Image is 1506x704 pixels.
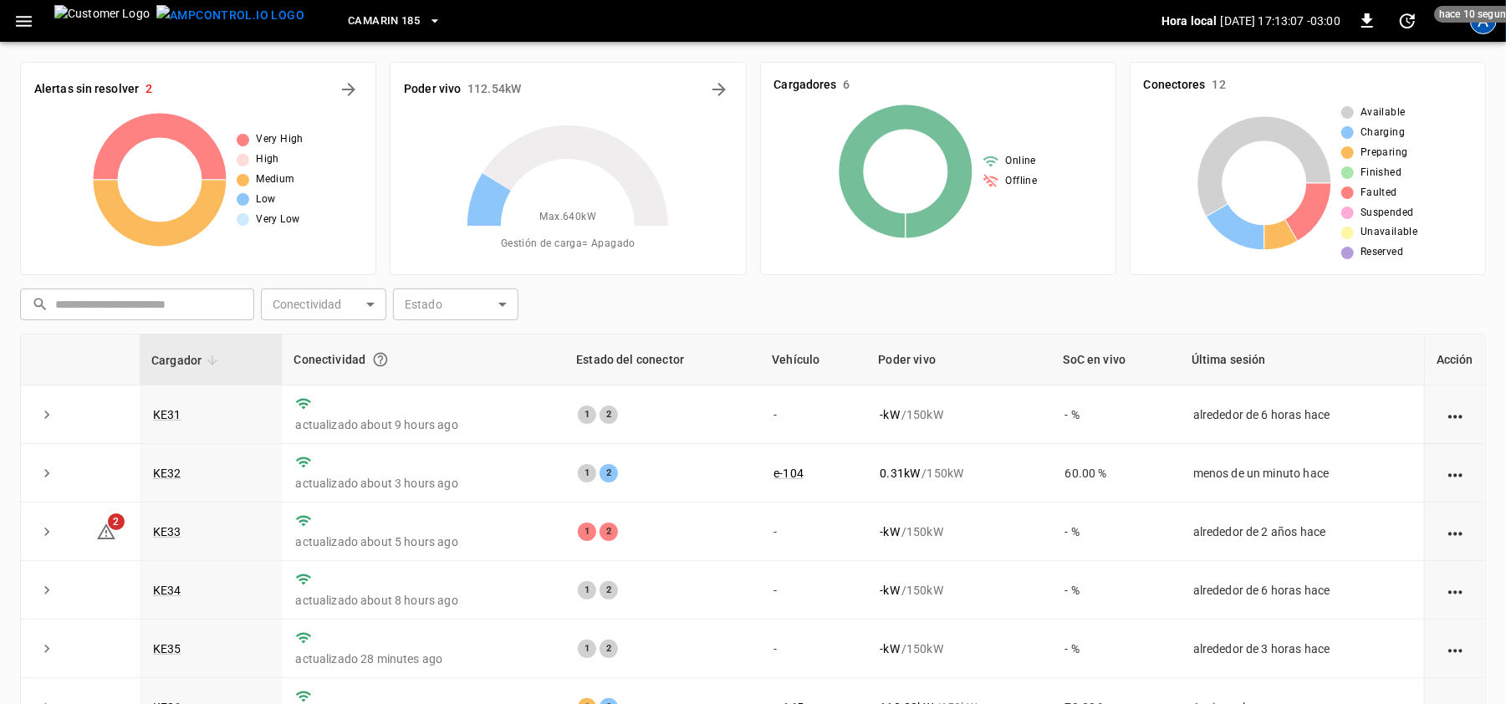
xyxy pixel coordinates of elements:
[760,334,866,385] th: Vehículo
[1144,76,1206,94] h6: Conectores
[578,640,596,658] div: 1
[348,12,420,31] span: Camarin 185
[881,465,921,482] p: 0.31 kW
[153,642,181,656] a: KE35
[1361,145,1408,161] span: Preparing
[1445,465,1466,482] div: action cell options
[34,80,139,99] h6: Alertas sin resolver
[600,406,618,424] div: 2
[1180,620,1424,678] td: alrededor de 3 horas hace
[34,402,59,427] button: expand row
[578,581,596,599] div: 1
[1361,244,1403,261] span: Reserved
[295,416,551,433] p: actualizado about 9 hours ago
[1052,444,1180,502] td: 60.00 %
[1052,385,1180,444] td: - %
[1424,334,1485,385] th: Acción
[600,640,618,658] div: 2
[1006,153,1036,170] span: Online
[1006,173,1038,190] span: Offline
[96,524,116,538] a: 2
[1180,561,1424,620] td: alrededor de 6 horas hace
[867,334,1052,385] th: Poder vivo
[760,385,866,444] td: -
[256,191,275,208] span: Low
[578,406,596,424] div: 1
[881,523,900,540] p: - kW
[341,5,448,38] button: Camarin 185
[1361,125,1405,141] span: Charging
[1361,224,1417,241] span: Unavailable
[540,209,597,226] span: Max. 640 kW
[501,236,636,253] span: Gestión de carga = Apagado
[1221,13,1340,29] p: [DATE] 17:13:07 -03:00
[760,561,866,620] td: -
[881,582,900,599] p: - kW
[881,582,1039,599] div: / 150 kW
[34,519,59,544] button: expand row
[881,406,900,423] p: - kW
[295,533,551,550] p: actualizado about 5 hours ago
[335,76,362,103] button: All Alerts
[1180,444,1424,502] td: menos de un minuto hace
[600,581,618,599] div: 2
[1161,13,1218,29] p: Hora local
[1394,8,1421,34] button: set refresh interval
[295,592,551,609] p: actualizado about 8 hours ago
[404,80,461,99] h6: Poder vivo
[564,334,760,385] th: Estado del conector
[1052,334,1180,385] th: SoC en vivo
[1052,502,1180,561] td: - %
[153,467,181,480] a: KE32
[467,80,521,99] h6: 112.54 kW
[1361,205,1414,222] span: Suspended
[1180,385,1424,444] td: alrededor de 6 horas hace
[881,406,1039,423] div: / 150 kW
[1445,523,1466,540] div: action cell options
[34,461,59,486] button: expand row
[108,513,125,530] span: 2
[256,151,279,168] span: High
[578,464,596,482] div: 1
[256,171,294,188] span: Medium
[600,523,618,541] div: 2
[1445,582,1466,599] div: action cell options
[1180,334,1424,385] th: Última sesión
[295,650,551,667] p: actualizado 28 minutes ago
[145,80,152,99] h6: 2
[1052,620,1180,678] td: - %
[1361,185,1397,202] span: Faulted
[365,344,396,375] button: Conexión entre el cargador y nuestro software.
[1361,105,1406,121] span: Available
[153,525,181,538] a: KE33
[34,578,59,603] button: expand row
[153,584,181,597] a: KE34
[295,475,551,492] p: actualizado about 3 hours ago
[706,76,733,103] button: Energy Overview
[774,76,837,94] h6: Cargadores
[1445,640,1466,657] div: action cell options
[881,523,1039,540] div: / 150 kW
[1180,502,1424,561] td: alrededor de 2 años hace
[881,640,900,657] p: - kW
[54,5,150,37] img: Customer Logo
[256,131,304,148] span: Very High
[294,344,553,375] div: Conectividad
[256,212,299,228] span: Very Low
[760,620,866,678] td: -
[881,465,1039,482] div: / 150 kW
[844,76,850,94] h6: 6
[1445,406,1466,423] div: action cell options
[153,408,181,421] a: KE31
[1361,165,1401,181] span: Finished
[881,640,1039,657] div: / 150 kW
[760,502,866,561] td: -
[1212,76,1226,94] h6: 12
[34,636,59,661] button: expand row
[600,464,618,482] div: 2
[773,467,804,480] a: e-104
[1052,561,1180,620] td: - %
[151,350,223,370] span: Cargador
[156,5,304,26] img: ampcontrol.io logo
[578,523,596,541] div: 1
